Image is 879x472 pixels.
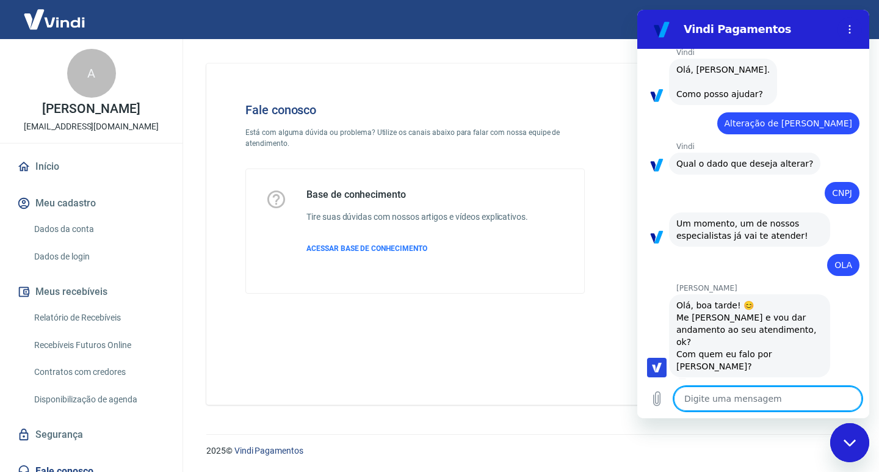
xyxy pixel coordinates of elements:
[15,1,94,38] img: Vindi
[15,190,168,217] button: Meu cadastro
[245,103,585,117] h4: Fale conosco
[820,9,864,31] button: Sair
[15,278,168,305] button: Meus recebíveis
[830,423,869,462] iframe: Botão para abrir a janela de mensagens, conversa em andamento
[29,387,168,412] a: Disponibilização de agenda
[29,305,168,330] a: Relatório de Recebíveis
[637,10,869,418] iframe: Janela de mensagens
[67,49,116,98] div: A
[42,103,140,115] p: [PERSON_NAME]
[306,243,528,254] a: ACESSAR BASE DE CONHECIMENTO
[15,153,168,180] a: Início
[29,244,168,269] a: Dados de login
[245,127,585,149] p: Está com alguma dúvida ou problema? Utilize os canais abaixo para falar com nossa equipe de atend...
[306,189,528,201] h5: Base de conhecimento
[29,360,168,385] a: Contratos com credores
[24,120,159,133] p: [EMAIL_ADDRESS][DOMAIN_NAME]
[234,446,303,456] a: Vindi Pagamentos
[29,217,168,242] a: Dados da conta
[15,421,168,448] a: Segurança
[206,445,850,457] p: 2025 ©
[306,211,528,223] h6: Tire suas dúvidas com nossos artigos e vídeos explicativos.
[306,244,427,253] span: ACESSAR BASE DE CONHECIMENTO
[624,83,810,246] img: Fale conosco
[29,333,168,358] a: Recebíveis Futuros Online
